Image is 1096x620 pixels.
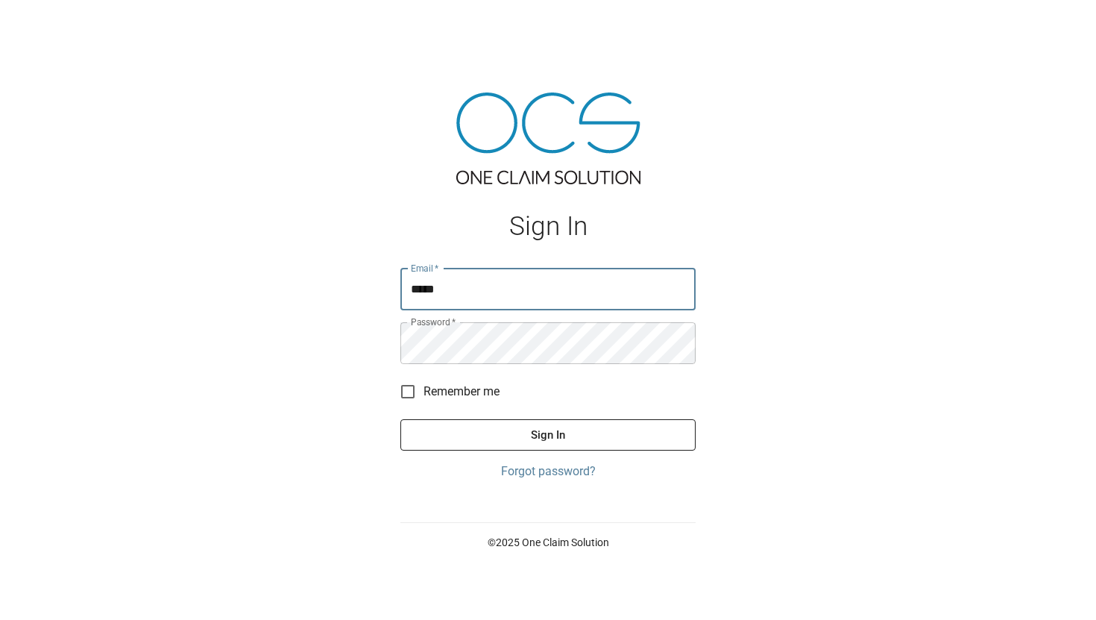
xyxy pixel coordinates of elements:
a: Forgot password? [400,463,696,480]
label: Password [411,316,456,328]
img: ocs-logo-white-transparent.png [18,9,78,39]
button: Sign In [400,419,696,451]
p: © 2025 One Claim Solution [400,535,696,550]
label: Email [411,262,439,275]
span: Remember me [423,383,500,401]
img: ocs-logo-tra.png [456,93,640,184]
h1: Sign In [400,211,696,242]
